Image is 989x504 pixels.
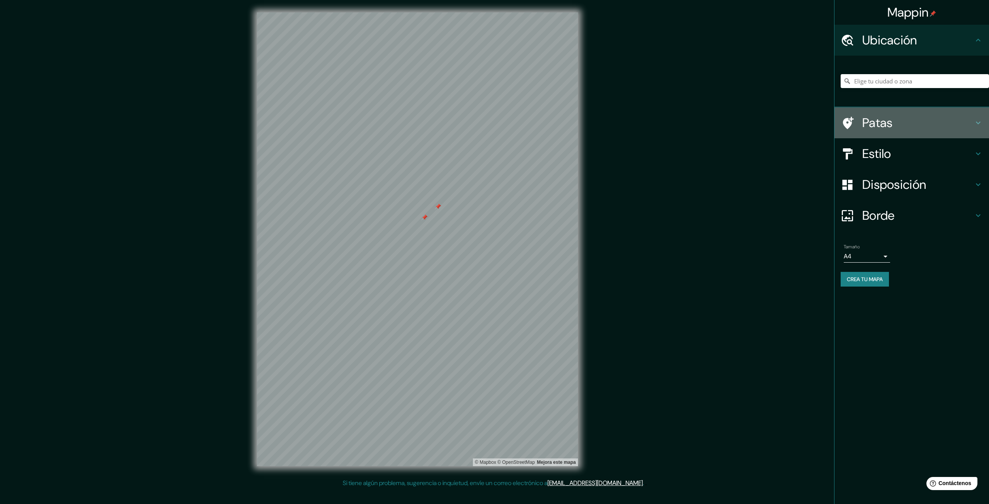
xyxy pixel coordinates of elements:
font: . [644,479,645,487]
font: © Mapbox [475,460,496,465]
canvas: Mapa [257,12,578,466]
input: Elige tu ciudad o zona [841,74,989,88]
font: Crea tu mapa [847,276,883,283]
a: Mapa de calles abierto [498,460,535,465]
img: pin-icon.png [930,10,936,17]
a: [EMAIL_ADDRESS][DOMAIN_NAME] [547,479,643,487]
a: Mapbox [475,460,496,465]
font: A4 [844,252,851,260]
font: Tamaño [844,244,860,250]
font: Mejora este mapa [537,460,576,465]
font: Disposición [862,176,926,193]
div: Disposición [834,169,989,200]
div: Patas [834,107,989,138]
font: © OpenStreetMap [498,460,535,465]
font: Borde [862,207,895,224]
a: Map feedback [537,460,576,465]
div: Estilo [834,138,989,169]
font: Mappin [887,4,929,20]
font: Estilo [862,146,891,162]
div: Borde [834,200,989,231]
font: Ubicación [862,32,917,48]
font: . [643,479,644,487]
div: A4 [844,250,890,263]
font: Patas [862,115,893,131]
iframe: Lanzador de widgets de ayuda [920,474,981,496]
div: Ubicación [834,25,989,56]
button: Crea tu mapa [841,272,889,287]
font: . [645,479,647,487]
font: Si tiene algún problema, sugerencia o inquietud, envíe un correo electrónico a [343,479,547,487]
